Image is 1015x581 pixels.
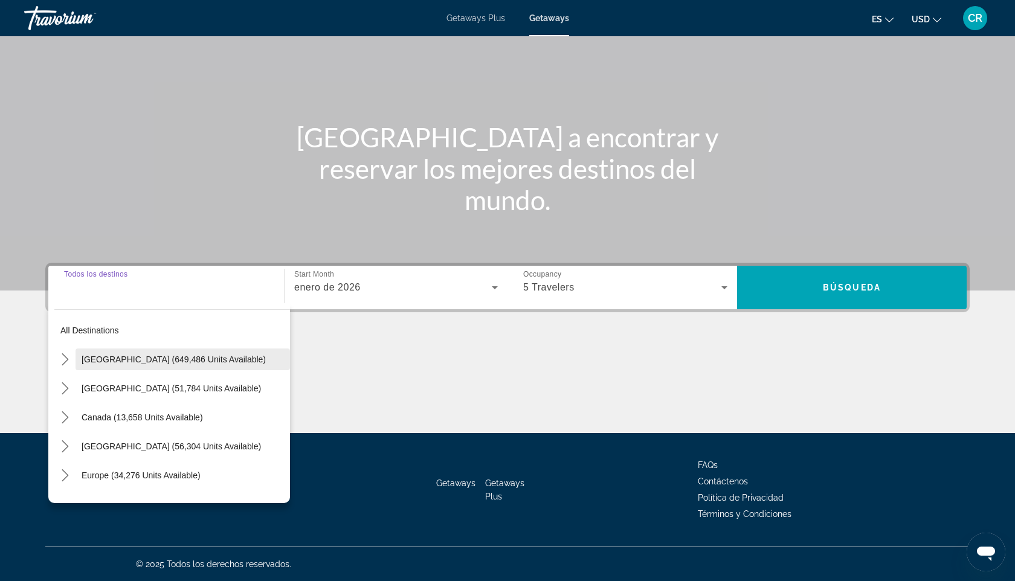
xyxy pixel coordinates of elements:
[281,121,734,216] h1: [GEOGRAPHIC_DATA] a encontrar y reservar los mejores destinos del mundo.
[54,465,76,486] button: Toggle Europe (34,276 units available) submenu
[76,493,290,515] button: Select destination: Australia (3,177 units available)
[912,14,930,24] span: USD
[446,13,505,23] a: Getaways Plus
[523,271,561,278] span: Occupancy
[82,412,203,422] span: Canada (13,658 units available)
[698,509,791,519] a: Términos y Condiciones
[60,326,119,335] span: All destinations
[82,355,266,364] span: [GEOGRAPHIC_DATA] (649,486 units available)
[294,271,334,278] span: Start Month
[698,460,718,470] a: FAQs
[872,10,894,28] button: Change language
[82,441,261,451] span: [GEOGRAPHIC_DATA] (56,304 units available)
[76,377,290,399] button: Select destination: Mexico (51,784 units available)
[698,477,748,486] a: Contáctenos
[54,319,290,341] button: Select destination: All destinations
[967,533,1005,571] iframe: Button to launch messaging window
[529,13,569,23] a: Getaways
[24,2,145,34] a: Travorium
[76,435,290,457] button: Select destination: Caribbean & Atlantic Islands (56,304 units available)
[436,478,475,488] a: Getaways
[54,349,76,370] button: Toggle United States (649,486 units available) submenu
[294,282,361,292] span: enero de 2026
[54,407,76,428] button: Toggle Canada (13,658 units available) submenu
[485,478,524,501] a: Getaways Plus
[82,384,261,393] span: [GEOGRAPHIC_DATA] (51,784 units available)
[82,470,201,480] span: Europe (34,276 units available)
[64,270,127,278] span: Todos los destinos
[54,378,76,399] button: Toggle Mexico (51,784 units available) submenu
[698,493,784,502] a: Política de Privacidad
[872,14,882,24] span: es
[54,494,76,515] button: Toggle Australia (3,177 units available) submenu
[136,559,291,569] span: © 2025 Todos los derechos reservados.
[76,406,290,428] button: Select destination: Canada (13,658 units available)
[912,10,941,28] button: Change currency
[64,281,268,295] input: Select destination
[823,283,881,292] span: Búsqueda
[968,12,982,24] span: CR
[76,464,290,486] button: Select destination: Europe (34,276 units available)
[48,303,290,503] div: Destination options
[76,348,290,370] button: Select destination: United States (649,486 units available)
[737,266,967,309] button: Search
[523,282,575,292] span: 5 Travelers
[48,266,967,309] div: Search widget
[54,436,76,457] button: Toggle Caribbean & Atlantic Islands (56,304 units available) submenu
[959,5,991,31] button: User Menu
